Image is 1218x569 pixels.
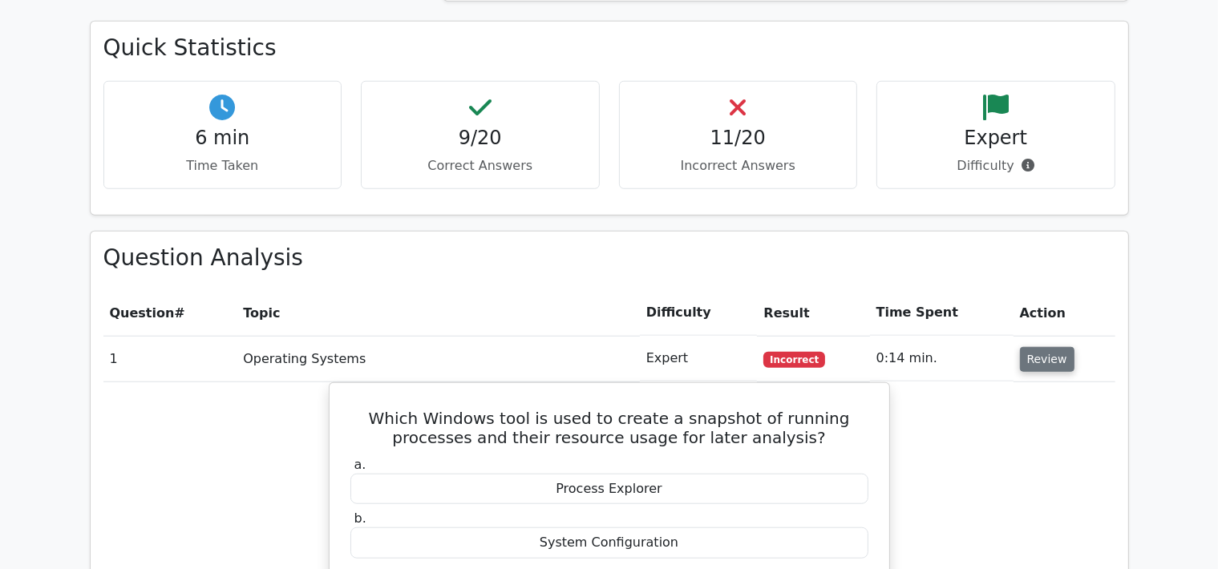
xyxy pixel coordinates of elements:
span: Incorrect [763,352,825,368]
td: Expert [640,336,758,381]
h4: 11/20 [633,127,844,150]
h4: 9/20 [374,127,586,150]
th: Time Spent [870,290,1014,336]
div: Process Explorer [350,474,868,505]
h3: Question Analysis [103,244,1115,272]
button: Review [1020,347,1074,372]
div: System Configuration [350,527,868,559]
p: Incorrect Answers [633,156,844,176]
h4: 6 min [117,127,329,150]
th: Action [1014,290,1115,336]
td: 0:14 min. [870,336,1014,381]
p: Correct Answers [374,156,586,176]
th: Difficulty [640,290,758,336]
span: a. [354,457,366,472]
p: Difficulty [890,156,1102,176]
th: Result [757,290,869,336]
td: 1 [103,336,237,381]
span: b. [354,510,366,526]
h4: Expert [890,127,1102,150]
td: Operating Systems [237,336,640,381]
th: Topic [237,290,640,336]
h5: Which Windows tool is used to create a snapshot of running processes and their resource usage for... [349,409,870,447]
span: Question [110,305,175,321]
p: Time Taken [117,156,329,176]
th: # [103,290,237,336]
h3: Quick Statistics [103,34,1115,62]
